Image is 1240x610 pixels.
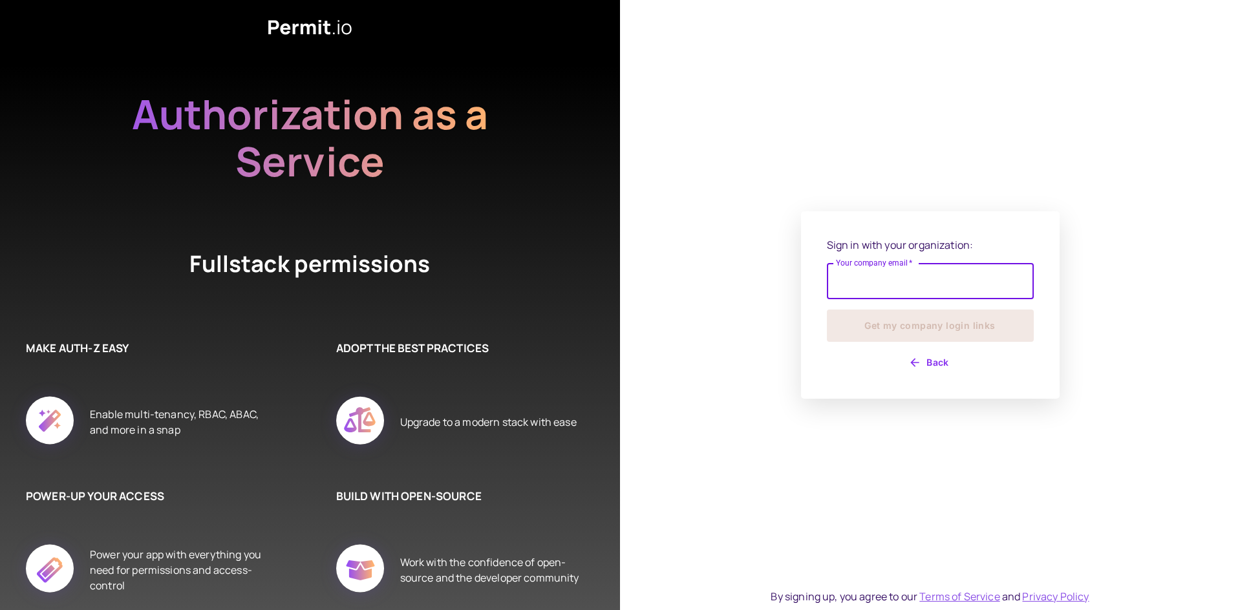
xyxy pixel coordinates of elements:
h6: MAKE AUTH-Z EASY [26,340,272,357]
h6: POWER-UP YOUR ACCESS [26,488,272,505]
button: Back [827,352,1034,373]
div: Upgrade to a modern stack with ease [400,382,577,462]
div: Enable multi-tenancy, RBAC, ABAC, and more in a snap [90,382,272,462]
h4: Fullstack permissions [142,248,478,288]
button: Get my company login links [827,310,1034,342]
a: Terms of Service [919,589,999,604]
h2: Authorization as a Service [91,90,530,185]
p: Sign in with your organization: [827,237,1034,253]
div: Work with the confidence of open-source and the developer community [400,530,582,610]
div: Power your app with everything you need for permissions and access-control [90,530,272,610]
label: Your company email [836,257,913,268]
div: By signing up, you agree to our and [771,589,1089,604]
h6: BUILD WITH OPEN-SOURCE [336,488,582,505]
a: Privacy Policy [1022,589,1089,604]
h6: ADOPT THE BEST PRACTICES [336,340,582,357]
